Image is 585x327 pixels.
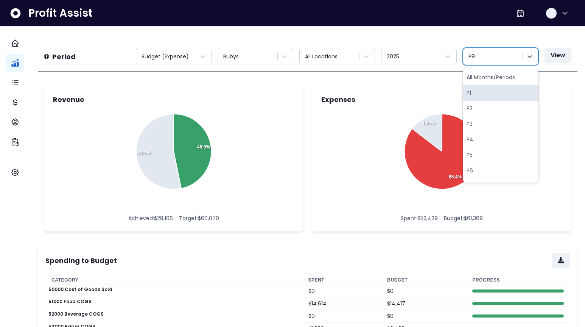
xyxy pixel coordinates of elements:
[444,214,483,222] p: Budget: $ 61,368
[53,94,84,105] p: Revenue
[466,275,570,285] th: Progress
[463,85,538,101] div: P1
[52,52,76,62] p: Period
[48,299,92,304] p: 51000 Food COGS
[28,6,92,20] span: Profit Assist
[179,214,219,222] p: Target: $ 60,070
[45,255,117,266] p: Spending to Budget
[48,287,112,292] p: 50000 Cost of Goods Sold
[302,285,381,297] td: $ 0
[463,147,538,163] div: P5
[45,275,302,285] th: Category
[545,48,571,63] button: View
[302,297,381,310] td: $ 14,614
[128,214,173,222] p: Achieved: $ 28,106
[381,275,466,285] th: Budget
[321,94,355,105] p: Expenses
[381,297,466,310] td: $ 14,417
[463,116,538,132] div: P3
[463,101,538,116] div: P2
[463,132,538,147] div: P4
[463,70,538,85] div: All Months/Periods
[381,285,466,297] td: $ 0
[381,310,466,322] td: $ 0
[463,163,538,178] div: P6
[302,310,381,322] td: $ 0
[463,178,538,194] div: P7
[48,311,104,317] p: 52000 Beverage COGS
[302,275,381,285] th: Spent
[401,214,438,222] p: Spent: $ 52,429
